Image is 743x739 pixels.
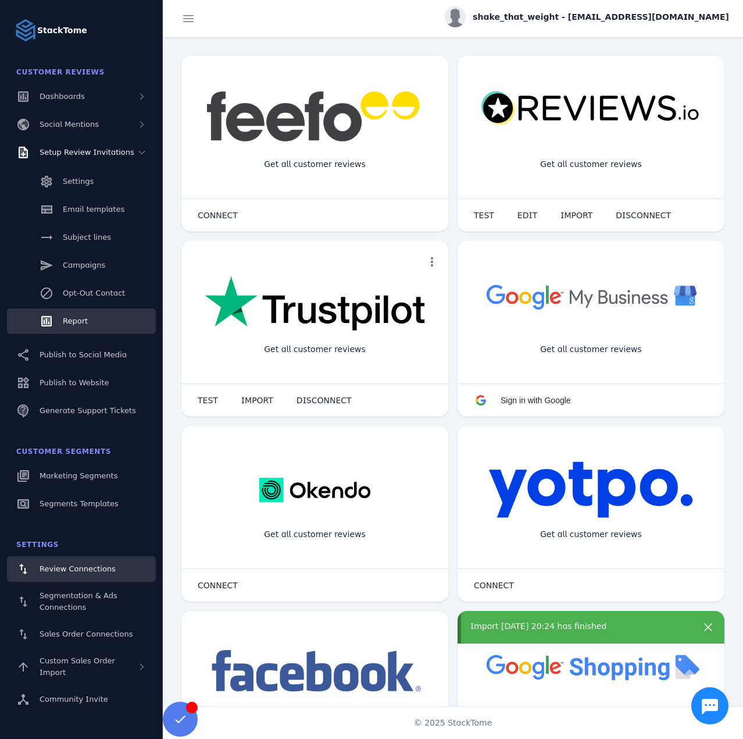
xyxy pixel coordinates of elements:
[696,620,720,644] button: more
[462,204,506,227] button: TEST
[420,250,444,273] button: more
[7,687,156,712] a: Community Invite
[186,204,249,227] button: CONNECT
[506,204,549,227] button: EDIT
[16,447,111,456] span: Customer Segments
[198,396,218,404] span: TEST
[531,149,651,180] div: Get all customer reviews
[63,233,111,241] span: Subject lines
[205,276,425,333] img: trustpilot.png
[16,541,59,549] span: Settings
[40,120,99,129] span: Social Mentions
[414,717,492,729] span: © 2025 StackTome
[63,261,105,269] span: Campaigns
[63,289,125,297] span: Opt-Out Contact
[560,211,592,219] span: IMPORT
[186,389,230,412] button: TEST
[259,461,370,519] img: okendo.webp
[7,197,156,222] a: Email templates
[40,350,127,359] span: Publish to Social Media
[198,581,238,589] span: CONNECT
[531,334,651,365] div: Get all customer reviews
[255,149,375,180] div: Get all customer reviews
[7,556,156,582] a: Review Connections
[604,204,683,227] button: DISCONNECT
[481,276,701,317] img: googlebusiness.png
[7,225,156,250] a: Subject lines
[255,334,375,365] div: Get all customer reviews
[241,396,273,404] span: IMPORT
[7,398,156,424] a: Generate Support Tickets
[40,378,109,387] span: Publish to Website
[40,471,117,480] span: Marketing Segments
[522,704,659,735] div: Import Products from Google
[63,205,124,214] span: Email templates
[481,646,701,687] img: googleshopping.png
[40,695,108,704] span: Community Invite
[7,370,156,396] a: Publish to Website
[445,6,466,27] img: profile.jpg
[473,11,729,23] span: shake_that_weight - [EMAIL_ADDRESS][DOMAIN_NAME]
[40,564,116,573] span: Review Connections
[186,574,249,597] button: CONNECT
[445,6,729,27] button: shake_that_weight - [EMAIL_ADDRESS][DOMAIN_NAME]
[7,342,156,368] a: Publish to Social Media
[40,148,134,157] span: Setup Review Invitations
[549,204,604,227] button: IMPORT
[37,24,87,37] strong: StackTome
[255,519,375,550] div: Get all customer reviews
[7,584,156,619] a: Segmentation & Ads Connections
[481,91,701,126] img: reviewsio.svg
[462,574,526,597] button: CONNECT
[40,591,117,612] span: Segmentation & Ads Connections
[470,620,691,633] div: Import [DATE] 20:24 has finished
[7,253,156,278] a: Campaigns
[488,461,694,519] img: yotpo.png
[531,519,651,550] div: Get all customer reviews
[40,406,136,415] span: Generate Support Tickets
[517,211,537,219] span: EDIT
[14,19,37,42] img: Logo image
[7,463,156,489] a: Marketing Segments
[230,389,285,412] button: IMPORT
[7,621,156,647] a: Sales Order Connections
[40,92,85,101] span: Dashboards
[474,581,514,589] span: CONNECT
[7,169,156,194] a: Settings
[7,491,156,517] a: Segments Templates
[40,656,115,677] span: Custom Sales Order Import
[285,389,363,412] button: DISCONNECT
[616,211,671,219] span: DISCONNECT
[7,280,156,306] a: Opt-Out Contact
[462,389,583,412] button: Sign in with Google
[63,177,94,186] span: Settings
[40,499,119,508] span: Segments Templates
[205,646,425,698] img: facebook.png
[16,68,105,76] span: Customer Reviews
[40,630,133,638] span: Sales Order Connections
[63,317,88,325] span: Report
[297,396,352,404] span: DISCONNECT
[501,396,571,405] span: Sign in with Google
[474,211,494,219] span: TEST
[7,308,156,334] a: Report
[205,91,425,142] img: feefo.png
[198,211,238,219] span: CONNECT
